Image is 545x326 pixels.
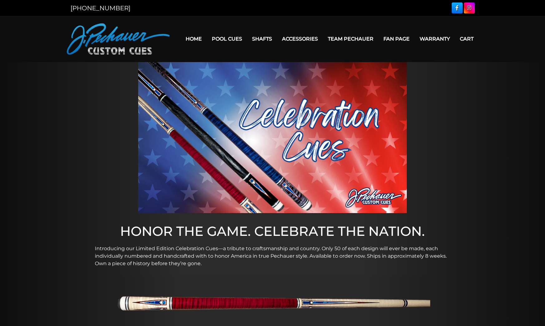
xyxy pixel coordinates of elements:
a: Warranty [415,31,455,47]
a: [PHONE_NUMBER] [71,4,130,12]
a: Accessories [277,31,323,47]
a: Home [181,31,207,47]
a: Shafts [247,31,277,47]
img: Pechauer Custom Cues [67,23,170,55]
p: Introducing our Limited Edition Celebration Cues—a tribute to craftsmanship and country. Only 50 ... [95,245,450,267]
a: Team Pechauer [323,31,378,47]
a: Cart [455,31,479,47]
a: Pool Cues [207,31,247,47]
a: Fan Page [378,31,415,47]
